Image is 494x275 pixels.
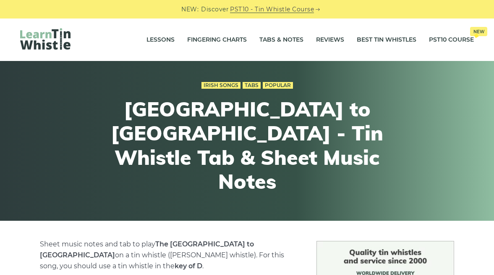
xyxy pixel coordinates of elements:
a: Best Tin Whistles [357,29,416,50]
a: Reviews [316,29,344,50]
strong: key of D [175,262,202,270]
a: PST10 CourseNew [429,29,474,50]
a: Lessons [146,29,175,50]
a: Fingering Charts [187,29,247,50]
h1: [GEOGRAPHIC_DATA] to [GEOGRAPHIC_DATA] - Tin Whistle Tab & Sheet Music Notes [93,97,402,194]
a: Irish Songs [201,82,240,89]
span: New [470,27,487,36]
a: Popular [263,82,293,89]
p: Sheet music notes and tab to play on a tin whistle ([PERSON_NAME] whistle). For this song, you sh... [40,239,296,272]
img: LearnTinWhistle.com [20,28,71,50]
a: Tabs & Notes [259,29,303,50]
a: Tabs [243,82,261,89]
